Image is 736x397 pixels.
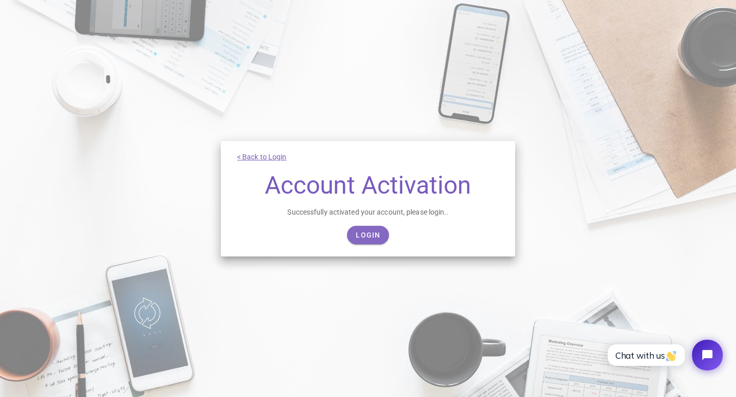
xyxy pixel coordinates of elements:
a: < Back to Login [237,153,287,161]
div: Successfully activated your account, please login.. [237,206,499,218]
h1: Account Activation [237,173,499,198]
a: Login [347,226,388,244]
span: Login [355,231,380,239]
iframe: Tidio Chat [596,331,731,379]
